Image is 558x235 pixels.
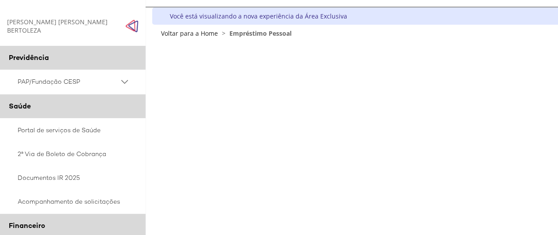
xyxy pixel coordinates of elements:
span: Previdência [9,53,49,62]
span: Financeiro [9,221,45,230]
span: Saúde [9,101,31,111]
img: Fechar menu [125,19,139,33]
span: Empréstimo Pessoal [229,29,292,37]
span: PAP/Fundação CESP [18,76,119,87]
div: Você está visualizando a nova experiência da Área Exclusiva [170,12,347,20]
span: Click to close side navigation. [125,19,139,33]
div: [PERSON_NAME] [PERSON_NAME] BERTOLEZA [7,18,113,34]
span: > [220,29,228,37]
a: Voltar para a Home [161,29,218,37]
